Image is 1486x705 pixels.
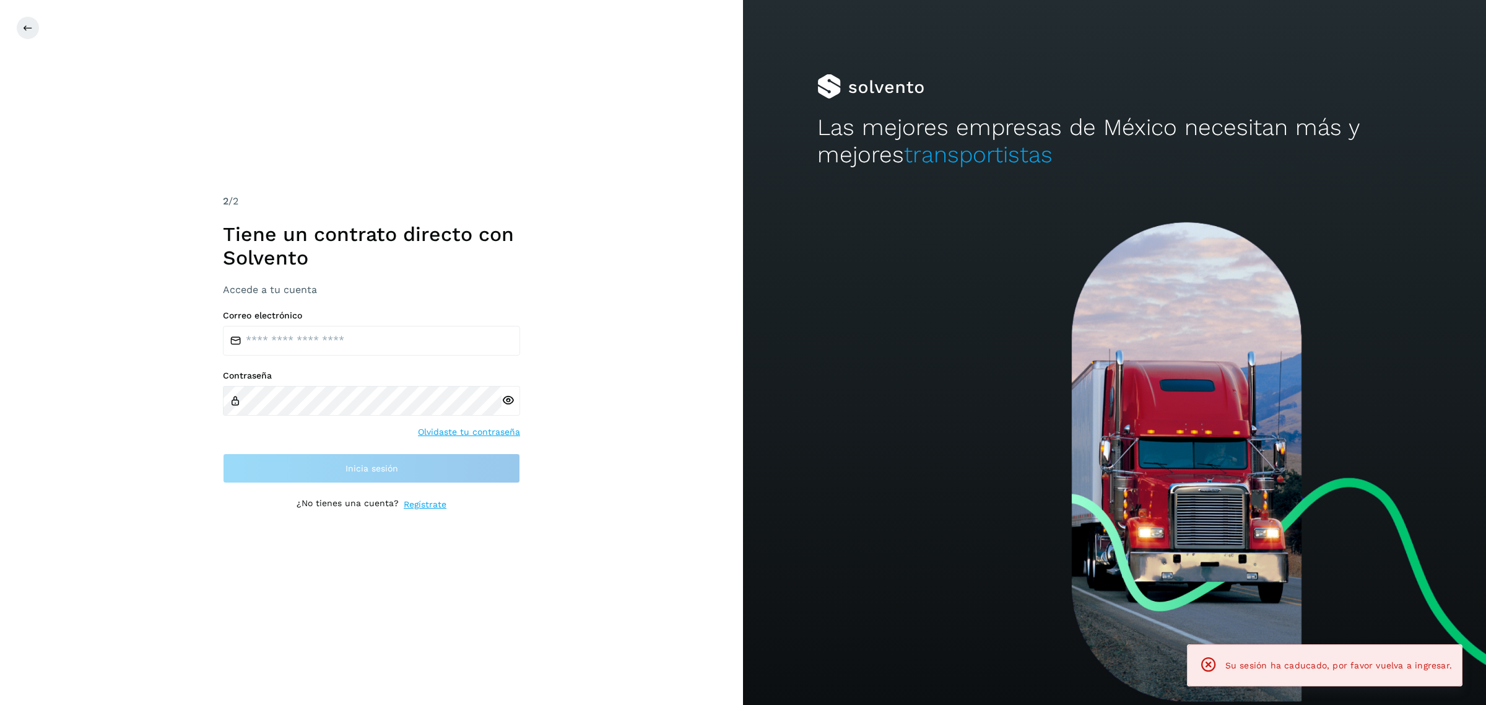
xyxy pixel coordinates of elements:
[817,114,1412,169] h2: Las mejores empresas de México necesitan más y mejores
[223,195,228,207] span: 2
[297,498,399,511] p: ¿No tienes una cuenta?
[223,222,520,270] h1: Tiene un contrato directo con Solvento
[223,284,520,296] h3: Accede a tu cuenta
[904,141,1053,168] span: transportistas
[404,498,446,511] a: Regístrate
[418,426,520,439] a: Olvidaste tu contraseña
[223,453,520,483] button: Inicia sesión
[223,194,520,209] div: /2
[223,310,520,321] label: Correo electrónico
[223,370,520,381] label: Contraseña
[345,464,398,473] span: Inicia sesión
[1225,660,1452,670] span: Su sesión ha caducado, por favor vuelva a ingresar.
